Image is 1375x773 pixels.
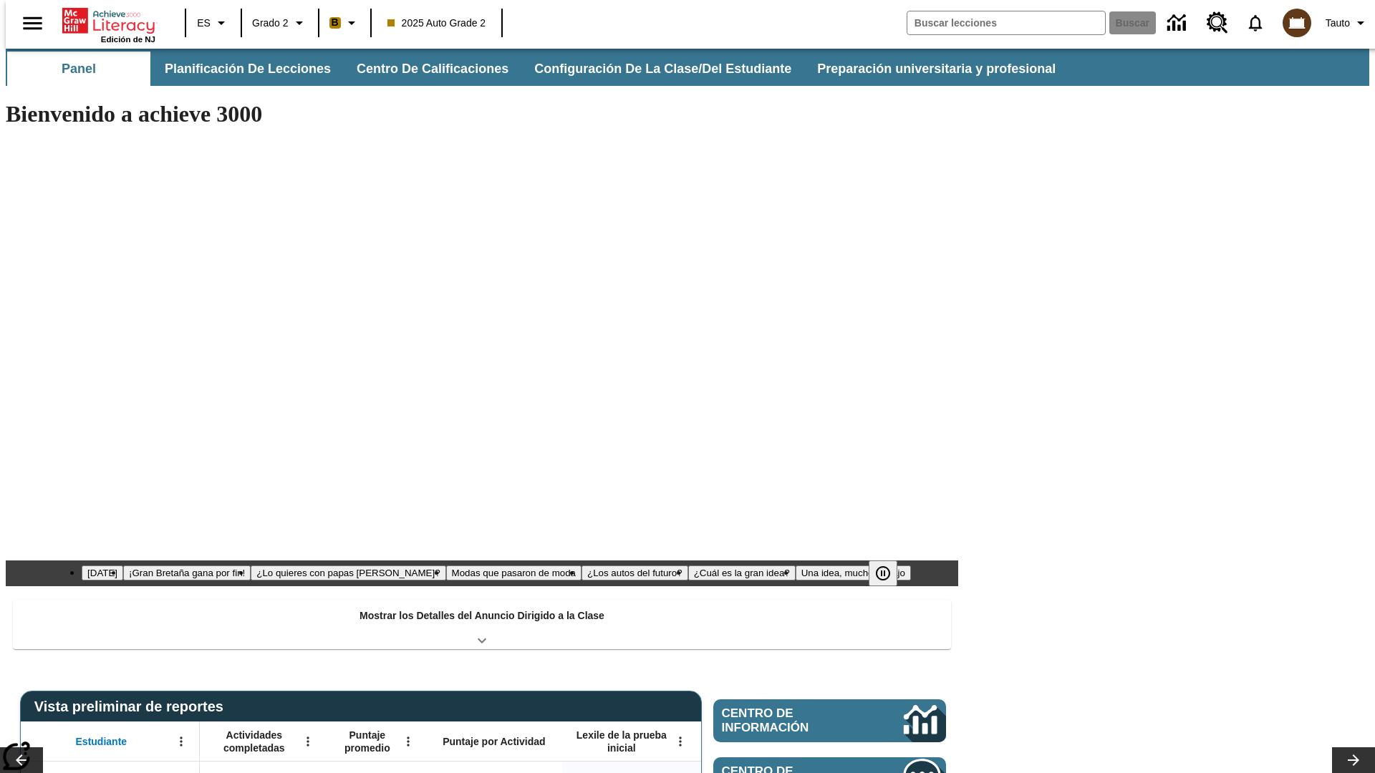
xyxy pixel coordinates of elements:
[869,560,912,586] div: Pausar
[397,731,419,752] button: Abrir menú
[907,11,1105,34] input: Buscar campo
[869,560,897,586] button: Pausar
[297,731,319,752] button: Abrir menú
[62,5,155,44] div: Portada
[569,729,674,754] span: Lexile de la prueba inicial
[1283,9,1311,37] img: avatar image
[101,35,155,44] span: Edición de NJ
[34,699,231,715] span: Vista preliminar de reportes
[345,52,520,86] button: Centro de calificaciones
[387,16,486,31] span: 2025 Auto Grade 2
[190,10,236,36] button: Lenguaje: ES, Selecciona un idioma
[1332,747,1375,773] button: Carrusel de lecciones, seguir
[1326,16,1350,31] span: Tauto
[1237,4,1274,42] a: Notificaciones
[722,706,856,735] span: Centro de información
[688,565,796,580] button: Diapositiva 6 ¿Cuál es la gran idea?
[1159,4,1198,43] a: Centro de información
[806,52,1067,86] button: Preparación universitaria y profesional
[523,52,803,86] button: Configuración de la clase/del estudiante
[252,16,289,31] span: Grado 2
[6,101,958,127] h1: Bienvenido a achieve 3000
[7,52,150,86] button: Panel
[1320,10,1375,36] button: Perfil/Configuración
[713,699,946,742] a: Centro de información
[332,14,339,31] span: B
[251,565,445,580] button: Diapositiva 3 ¿Lo quieres con papas fritas?
[6,49,1369,86] div: Subbarra de navegación
[13,600,951,649] div: Mostrar los Detalles del Anuncio Dirigido a la Clase
[670,731,691,752] button: Abrir menú
[582,565,688,580] button: Diapositiva 5 ¿Los autos del futuro?
[360,608,604,623] p: Mostrar los Detalles del Anuncio Dirigido a la Clase
[246,10,314,36] button: Grado: Grado 2, Elige un grado
[446,565,582,580] button: Diapositiva 4 Modas que pasaron de moda
[62,6,155,35] a: Portada
[123,565,251,580] button: Diapositiva 2 ¡Gran Bretaña gana por fin!
[324,10,366,36] button: Boost El color de la clase es anaranjado claro. Cambiar el color de la clase.
[76,735,127,748] span: Estudiante
[333,729,402,754] span: Puntaje promedio
[170,731,192,752] button: Abrir menú
[153,52,342,86] button: Planificación de lecciones
[197,16,211,31] span: ES
[6,52,1068,86] div: Subbarra de navegación
[796,565,911,580] button: Diapositiva 7 Una idea, mucho trabajo
[1198,4,1237,42] a: Centro de recursos, Se abrirá en una pestaña nueva.
[443,735,545,748] span: Puntaje por Actividad
[207,729,301,754] span: Actividades completadas
[11,2,54,44] button: Abrir el menú lateral
[1274,4,1320,42] button: Escoja un nuevo avatar
[82,565,123,580] button: Diapositiva 1 Día del Trabajo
